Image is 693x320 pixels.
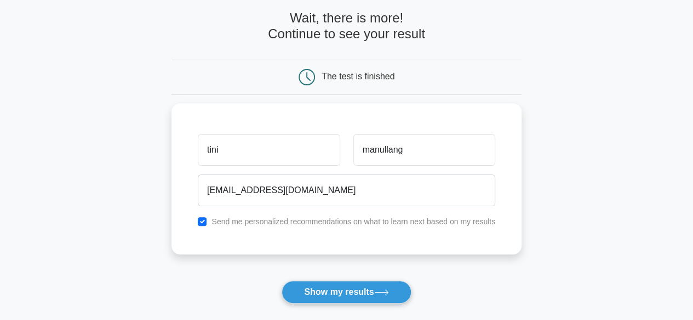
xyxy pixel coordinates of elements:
div: The test is finished [322,72,394,81]
input: Last name [353,134,495,166]
label: Send me personalized recommendations on what to learn next based on my results [211,217,495,226]
input: Email [198,174,495,206]
input: First name [198,134,340,166]
button: Show my results [282,281,411,304]
h4: Wait, there is more! Continue to see your result [171,10,522,42]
